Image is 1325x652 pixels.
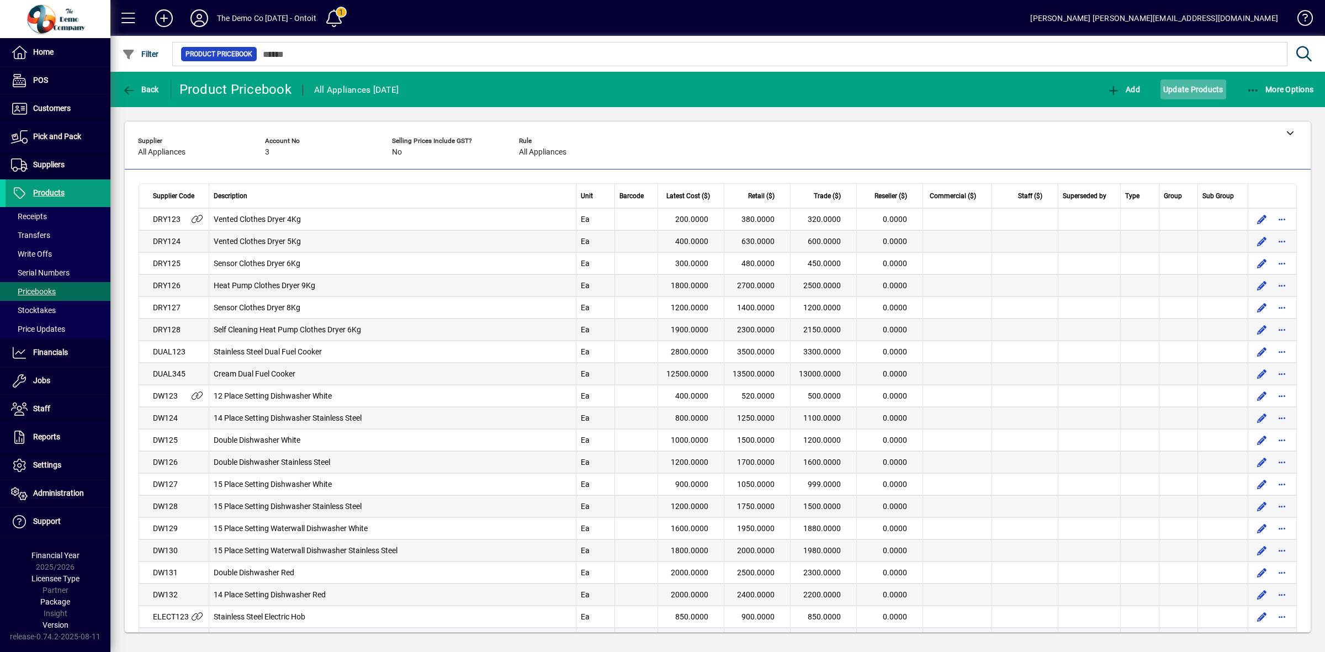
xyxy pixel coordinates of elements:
[671,524,708,533] span: 1600.0000
[1107,85,1140,94] span: Add
[214,347,322,356] span: Stainless Steel Dual Fuel Cooker
[185,49,252,60] span: Product Pricebook
[33,460,61,469] span: Settings
[214,568,294,577] span: Double Dishwasher Red
[1253,431,1270,449] button: Edit
[1018,191,1042,201] span: Staff ($)
[11,212,47,221] span: Receipts
[1253,453,1270,471] button: Edit
[675,612,708,621] span: 850.0000
[40,597,70,606] span: Package
[153,259,181,268] span: DRY125
[857,208,923,230] td: 0.0000
[857,429,923,451] td: 0.0000
[119,79,162,99] button: Back
[153,303,181,312] span: DRY127
[675,215,708,224] span: 200.0000
[748,191,775,201] span: Retail ($)
[265,148,269,157] span: 3
[214,480,332,489] span: 15 Place Setting Dishwasher White
[581,590,590,599] span: Ea
[138,148,185,157] span: All Appliances
[671,458,708,467] span: 1200.0000
[214,303,300,312] span: Sensor Clothes Dryer 8Kg
[6,245,110,263] a: Write Offs
[33,160,65,169] span: Suppliers
[1164,191,1182,201] span: Group
[724,274,791,296] td: 2700.0000
[6,226,110,245] a: Transfers
[1253,210,1270,228] button: Edit
[671,436,708,444] span: 1000.0000
[153,458,178,467] span: DW126
[791,319,857,341] td: 2150.0000
[1273,409,1291,427] button: More options
[6,480,110,507] a: Administration
[6,282,110,301] a: Pricebooks
[1289,2,1311,38] a: Knowledge Base
[214,502,362,511] span: 15 Place Setting Dishwasher Stainless Steel
[930,191,976,201] span: Commercial ($)
[857,363,923,385] td: 0.0000
[1273,542,1291,559] button: More options
[724,451,791,473] td: 1700.0000
[1253,255,1270,272] button: Edit
[791,429,857,451] td: 1200.0000
[857,385,923,407] td: 0.0000
[33,348,68,357] span: Financials
[724,561,791,584] td: 2500.0000
[6,339,110,367] a: Financials
[214,191,247,201] span: Description
[33,104,71,113] span: Customers
[724,539,791,561] td: 2000.0000
[581,325,590,334] span: Ea
[33,76,48,84] span: POS
[6,367,110,395] a: Jobs
[724,584,791,606] td: 2400.0000
[214,524,368,533] span: 15 Place Setting Waterwall Dishwasher White
[1253,343,1270,361] button: Edit
[791,628,857,650] td: 750.0000
[1253,542,1270,559] button: Edit
[122,50,159,59] span: Filter
[1273,299,1291,316] button: More options
[791,407,857,429] td: 1100.0000
[182,8,217,28] button: Profile
[791,473,857,495] td: 999.0000
[153,436,178,444] span: DW125
[1253,277,1270,294] button: Edit
[1273,365,1291,383] button: More options
[6,320,110,338] a: Price Updates
[11,268,70,277] span: Serial Numbers
[214,391,332,400] span: 12 Place Setting Dishwasher White
[1253,630,1270,648] button: Edit
[179,81,291,98] div: Product Pricebook
[724,208,791,230] td: 380.0000
[214,612,305,621] span: Stainless Steel Electric Hob
[666,369,708,378] span: 12500.0000
[214,237,301,246] span: Vented Clothes Dryer 5Kg
[1273,497,1291,515] button: More options
[1253,520,1270,537] button: Edit
[214,414,362,422] span: 14 Place Setting Dishwasher Stainless Steel
[1253,299,1270,316] button: Edit
[153,325,181,334] span: DRY128
[791,584,857,606] td: 2200.0000
[110,79,171,99] app-page-header-button: Back
[581,347,590,356] span: Ea
[1273,453,1291,471] button: More options
[1273,210,1291,228] button: More options
[1253,321,1270,338] button: Edit
[857,628,923,650] td: 0.0000
[724,495,791,517] td: 1750.0000
[1273,475,1291,493] button: More options
[671,546,708,555] span: 1800.0000
[33,404,50,413] span: Staff
[724,319,791,341] td: 2300.0000
[6,67,110,94] a: POS
[1273,255,1291,272] button: More options
[671,502,708,511] span: 1200.0000
[6,263,110,282] a: Serial Numbers
[1253,564,1270,581] button: Edit
[857,517,923,539] td: 0.0000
